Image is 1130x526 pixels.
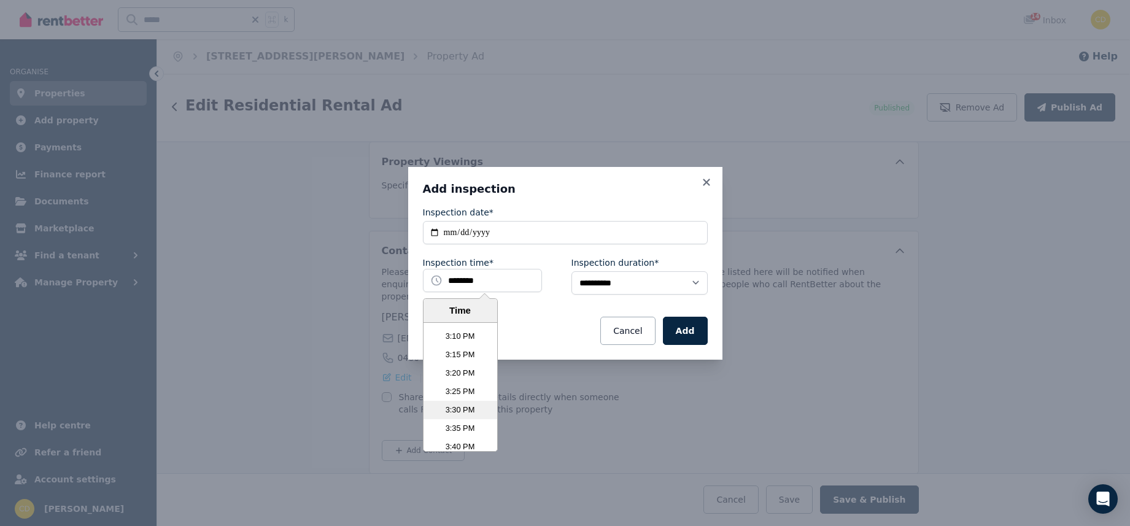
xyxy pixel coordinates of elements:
[423,257,493,269] label: Inspection time*
[424,401,497,419] li: 3:30 PM
[424,327,497,346] li: 3:10 PM
[424,438,497,456] li: 3:40 PM
[423,182,708,196] h3: Add inspection
[424,382,497,401] li: 3:25 PM
[571,257,659,269] label: Inspection duration*
[424,419,497,438] li: 3:35 PM
[600,317,655,345] button: Cancel
[424,323,497,451] ul: Time
[427,304,494,318] div: Time
[424,364,497,382] li: 3:20 PM
[1088,484,1118,514] div: Open Intercom Messenger
[423,206,493,219] label: Inspection date*
[424,346,497,364] li: 3:15 PM
[663,317,708,345] button: Add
